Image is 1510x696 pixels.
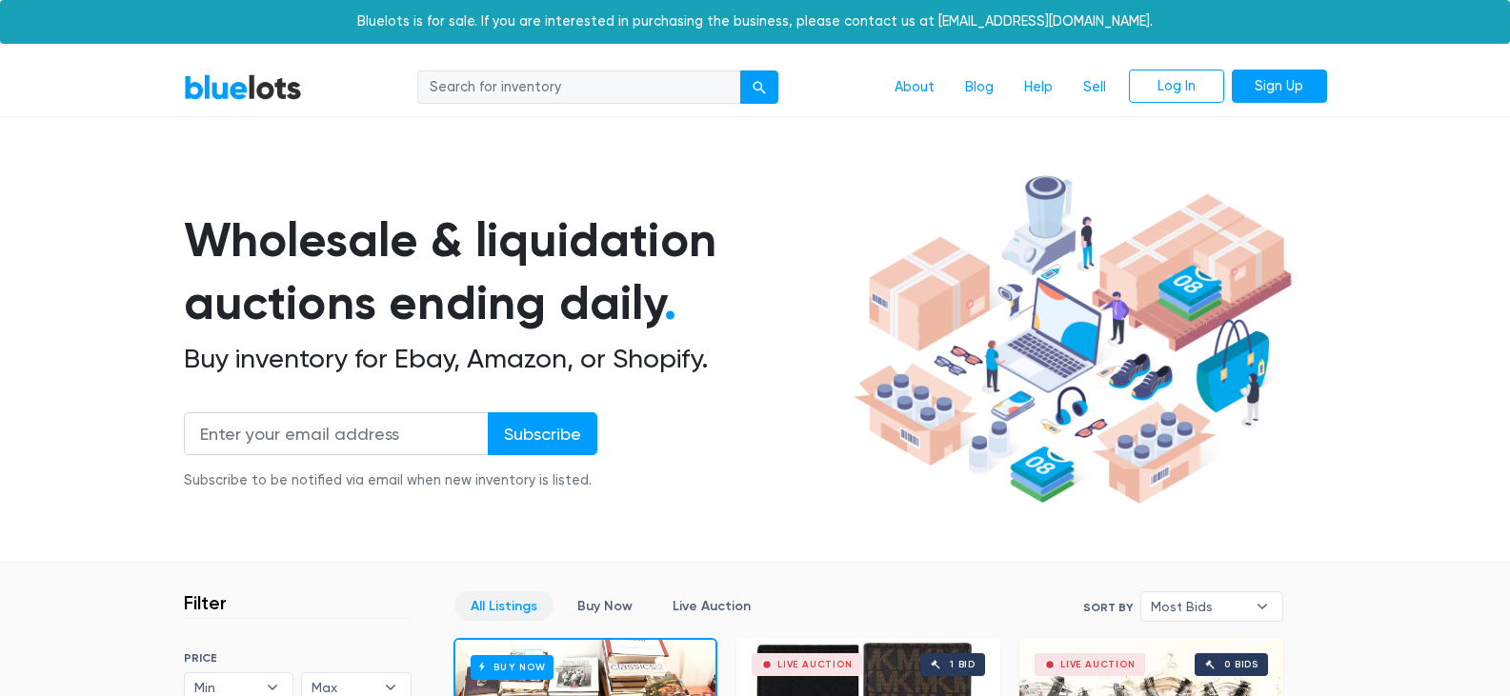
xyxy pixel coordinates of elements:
[1232,70,1327,104] a: Sign Up
[417,70,741,105] input: Search for inventory
[488,412,597,455] input: Subscribe
[184,73,302,101] a: BlueLots
[777,660,853,669] div: Live Auction
[561,591,649,621] a: Buy Now
[950,660,976,669] div: 1 bid
[184,651,412,665] h6: PRICE
[184,209,847,335] h1: Wholesale & liquidation auctions ending daily
[1009,70,1068,106] a: Help
[184,343,847,375] h2: Buy inventory for Ebay, Amazon, or Shopify.
[950,70,1009,106] a: Blog
[1242,592,1282,621] b: ▾
[471,655,554,679] h6: Buy Now
[1151,592,1246,621] span: Most Bids
[184,591,227,614] h3: Filter
[847,167,1299,513] img: hero-ee84e7d0318cb26816c560f6b4441b76977f77a177738b4e94f68c95b2b83dbb.png
[1129,70,1224,104] a: Log In
[184,412,489,455] input: Enter your email address
[1060,660,1136,669] div: Live Auction
[1224,660,1258,669] div: 0 bids
[184,470,597,491] div: Subscribe to be notified via email when new inventory is listed.
[1068,70,1121,106] a: Sell
[879,70,950,106] a: About
[454,591,554,621] a: All Listings
[656,591,767,621] a: Live Auction
[664,274,676,331] span: .
[1083,599,1133,616] label: Sort By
